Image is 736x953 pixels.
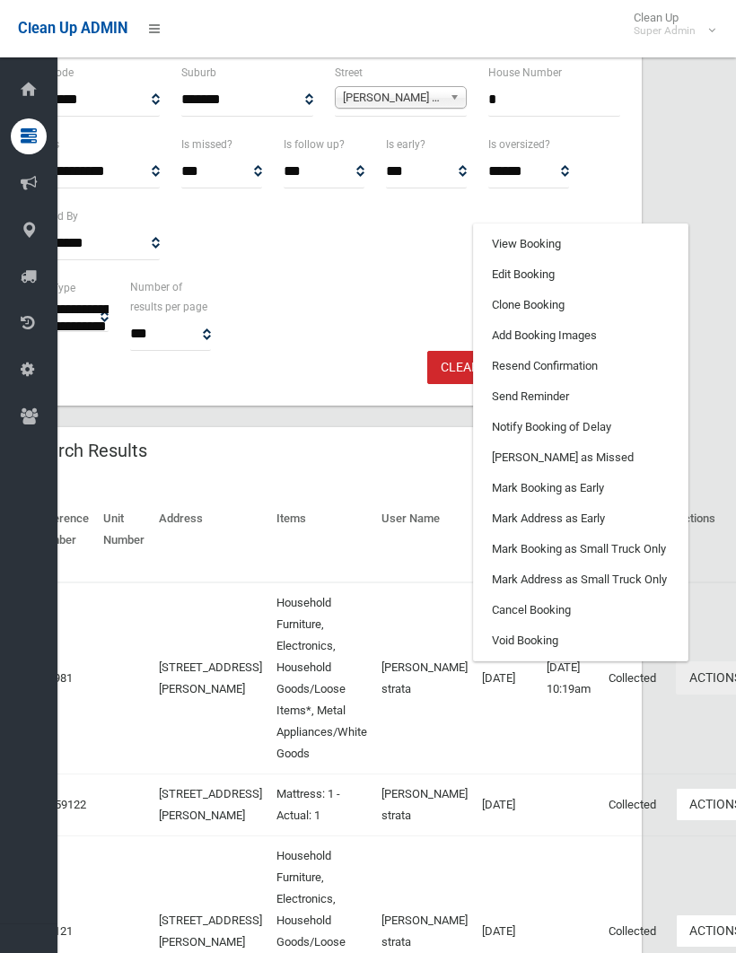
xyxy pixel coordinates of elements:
a: Edit Booking [474,259,688,290]
a: Mark Address as Small Truck Only [474,564,688,595]
th: Items [269,499,374,582]
a: Clear Search [427,351,543,384]
a: Mark Booking as Small Truck Only [474,534,688,564]
a: [STREET_ADDRESS][PERSON_NAME] [159,914,262,949]
label: House Number [488,63,562,83]
small: Super Admin [634,24,696,38]
a: Resend Confirmation [474,351,688,381]
label: Suburb [181,63,216,83]
a: Send Reminder [474,381,688,412]
td: [DATE] 10:19am [539,582,601,774]
a: [STREET_ADDRESS][PERSON_NAME] [159,660,262,695]
label: Is oversized? [488,135,550,154]
label: Is early? [386,135,425,154]
a: Void Booking [474,625,688,656]
td: [PERSON_NAME] strata [374,582,475,774]
a: Notify Booking of Delay [474,412,688,442]
td: Collected [601,774,669,835]
td: [DATE] [475,774,539,835]
a: [PERSON_NAME] as Missed [474,442,688,473]
td: Household Furniture, Electronics, Household Goods/Loose Items*, Metal Appliances/White Goods [269,582,374,774]
a: [STREET_ADDRESS][PERSON_NAME] [159,787,262,822]
header: Search Results [6,433,169,468]
a: Clone Booking [474,290,688,320]
a: M-359122 [35,798,86,811]
a: Cancel Booking [474,595,688,625]
th: Address [152,499,269,582]
span: [PERSON_NAME] Street (PUNCHBOWL 2196) [343,87,442,109]
span: Clean Up ADMIN [18,20,127,37]
th: User Name [374,499,475,582]
label: Street [335,63,363,83]
a: View Booking [474,229,688,259]
a: Add Booking Images [474,320,688,351]
td: [PERSON_NAME] strata [374,774,475,835]
td: [DATE] [475,582,539,774]
label: Is missed? [181,135,232,154]
a: Mark Booking as Early [474,473,688,503]
td: Collected [601,582,669,774]
a: Mark Address as Early [474,503,688,534]
th: Unit Number [96,499,152,582]
span: Clean Up [625,11,714,38]
label: Number of results per page [130,277,211,317]
th: Reference Number [28,499,96,582]
td: Mattress: 1 - Actual: 1 [269,774,374,835]
label: Is follow up? [284,135,345,154]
